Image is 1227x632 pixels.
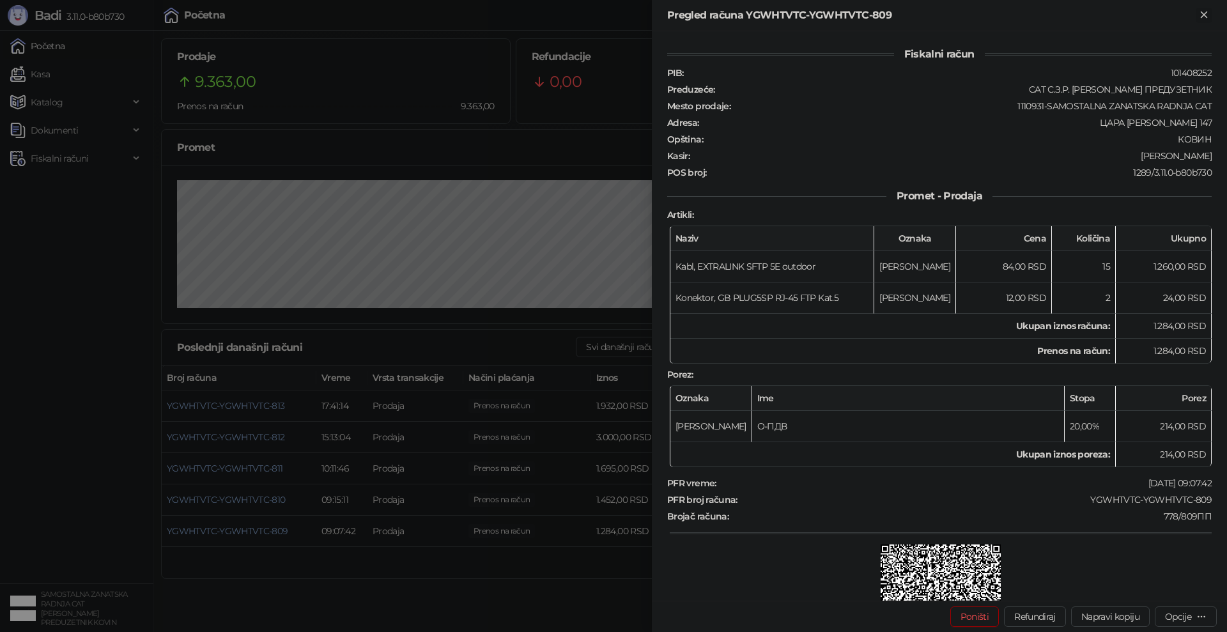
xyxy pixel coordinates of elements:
strong: Prenos na račun : [1037,345,1110,357]
button: Zatvori [1196,8,1212,23]
td: 12,00 RSD [956,282,1052,314]
strong: PFR vreme : [667,477,716,489]
th: Stopa [1065,386,1116,411]
button: Poništi [950,606,999,627]
div: 778/809ПП [730,511,1213,522]
strong: Mesto prodaje : [667,100,730,112]
strong: POS broj : [667,167,706,178]
strong: Opština : [667,134,703,145]
td: 214,00 RSD [1116,411,1212,442]
th: Cena [956,226,1052,251]
td: О-ПДВ [752,411,1065,442]
strong: Porez : [667,369,693,380]
div: 101408252 [684,67,1213,79]
div: [PERSON_NAME] [691,150,1213,162]
div: YGWHTVTC-YGWHTVTC-809 [739,494,1213,505]
span: Napravi kopiju [1081,611,1139,622]
button: Opcije [1155,606,1217,627]
th: Ukupno [1116,226,1212,251]
th: Oznaka [670,386,752,411]
th: Količina [1052,226,1116,251]
td: [PERSON_NAME] [670,411,752,442]
span: Fiskalni račun [894,48,984,60]
th: Oznaka [874,226,956,251]
div: CAT С.З.Р. [PERSON_NAME] ПРЕДУЗЕТНИК [716,84,1213,95]
strong: Brojač računa : [667,511,729,522]
strong: Ukupan iznos poreza: [1016,449,1110,460]
td: 1.284,00 RSD [1116,339,1212,364]
strong: PIB : [667,67,683,79]
td: 1.260,00 RSD [1116,251,1212,282]
div: ЦАРА [PERSON_NAME] 147 [700,117,1213,128]
button: Napravi kopiju [1071,606,1150,627]
td: Kabl, EXTRALINK SFTP 5E outdoor [670,251,874,282]
span: Promet - Prodaja [886,190,992,202]
td: 24,00 RSD [1116,282,1212,314]
th: Naziv [670,226,874,251]
th: Ime [752,386,1065,411]
div: Pregled računa YGWHTVTC-YGWHTVTC-809 [667,8,1196,23]
div: 1110931-SAMOSTALNA ZANATSKA RADNJA CAT [732,100,1213,112]
td: 1.284,00 RSD [1116,314,1212,339]
strong: Ukupan iznos računa : [1016,320,1110,332]
td: 20,00% [1065,411,1116,442]
div: КОВИН [704,134,1213,145]
strong: Adresa : [667,117,699,128]
td: [PERSON_NAME] [874,251,956,282]
div: 1289/3.11.0-b80b730 [707,167,1213,178]
td: [PERSON_NAME] [874,282,956,314]
strong: Kasir : [667,150,690,162]
td: 214,00 RSD [1116,442,1212,467]
div: [DATE] 09:07:42 [718,477,1213,489]
strong: Artikli : [667,209,693,220]
td: 84,00 RSD [956,251,1052,282]
th: Porez [1116,386,1212,411]
div: Opcije [1165,611,1191,622]
td: Konektor, GB PLUG5SP RJ-45 FTP Kat.5 [670,282,874,314]
td: 15 [1052,251,1116,282]
strong: PFR broj računa : [667,494,737,505]
td: 2 [1052,282,1116,314]
button: Refundiraj [1004,606,1066,627]
strong: Preduzeće : [667,84,715,95]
